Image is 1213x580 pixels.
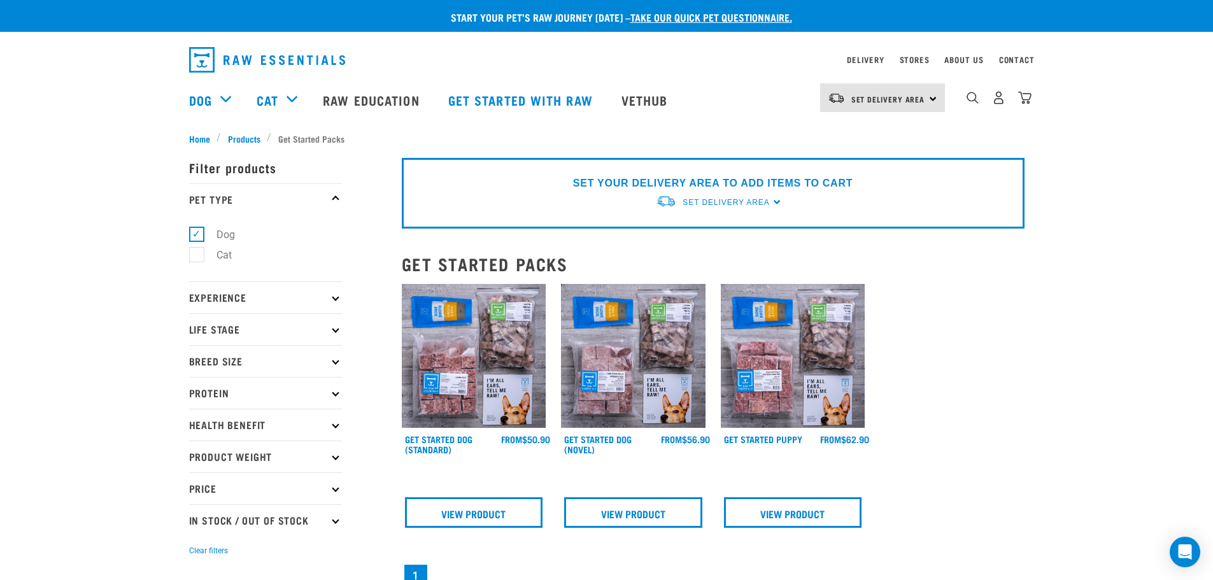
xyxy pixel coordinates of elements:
[847,57,884,62] a: Delivery
[501,434,550,444] div: $50.90
[189,132,210,145] span: Home
[944,57,983,62] a: About Us
[189,132,1025,145] nav: breadcrumbs
[189,545,228,556] button: Clear filters
[721,284,865,428] img: NPS Puppy Update
[405,437,472,451] a: Get Started Dog (Standard)
[196,247,237,263] label: Cat
[661,437,682,441] span: FROM
[189,504,342,536] p: In Stock / Out Of Stock
[900,57,930,62] a: Stores
[564,437,632,451] a: Get Started Dog (Novel)
[196,227,240,243] label: Dog
[820,434,869,444] div: $62.90
[501,437,522,441] span: FROM
[189,472,342,504] p: Price
[402,284,546,428] img: NSP Dog Standard Update
[992,91,1005,104] img: user.png
[724,437,802,441] a: Get Started Puppy
[179,42,1035,78] nav: dropdown navigation
[1170,537,1200,567] div: Open Intercom Messenger
[257,90,278,110] a: Cat
[189,281,342,313] p: Experience
[999,57,1035,62] a: Contact
[561,284,706,428] img: NSP Dog Novel Update
[828,92,845,104] img: van-moving.png
[851,97,925,101] span: Set Delivery Area
[436,74,609,125] a: Get started with Raw
[189,377,342,409] p: Protein
[189,313,342,345] p: Life Stage
[724,497,862,528] a: View Product
[1018,91,1032,104] img: home-icon@2x.png
[820,437,841,441] span: FROM
[656,195,676,208] img: van-moving.png
[310,74,435,125] a: Raw Education
[221,132,267,145] a: Products
[564,497,702,528] a: View Product
[661,434,710,444] div: $56.90
[683,198,769,207] span: Set Delivery Area
[573,176,853,191] p: SET YOUR DELIVERY AREA TO ADD ITEMS TO CART
[630,14,792,20] a: take our quick pet questionnaire.
[189,132,217,145] a: Home
[189,90,212,110] a: Dog
[189,409,342,441] p: Health Benefit
[967,92,979,104] img: home-icon-1@2x.png
[402,254,1025,274] h2: Get Started Packs
[189,345,342,377] p: Breed Size
[189,47,345,73] img: Raw Essentials Logo
[405,497,543,528] a: View Product
[228,132,260,145] span: Products
[189,152,342,183] p: Filter products
[189,441,342,472] p: Product Weight
[189,183,342,215] p: Pet Type
[609,74,684,125] a: Vethub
